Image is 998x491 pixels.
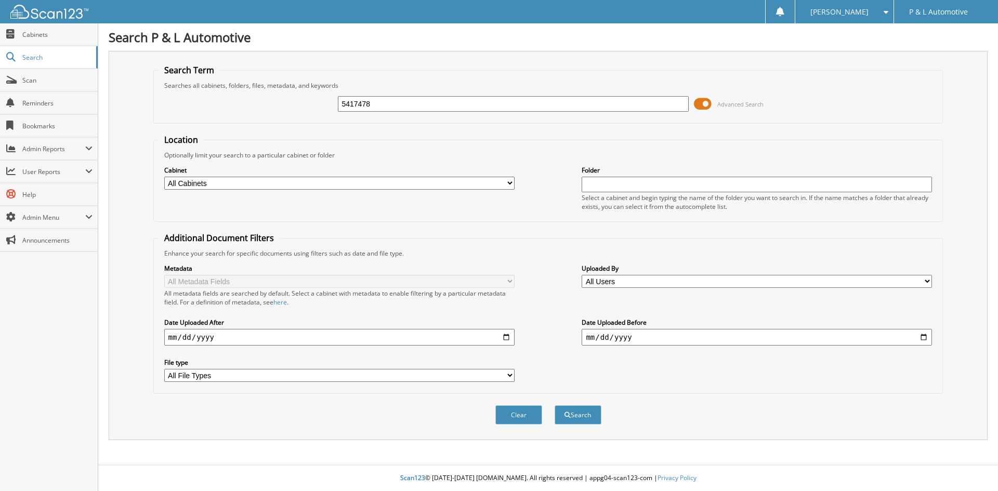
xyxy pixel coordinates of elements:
button: Clear [495,405,542,424]
span: Scan123 [400,473,425,482]
span: Bookmarks [22,122,93,130]
div: All metadata fields are searched by default. Select a cabinet with metadata to enable filtering b... [164,289,515,307]
div: Optionally limit your search to a particular cabinet or folder [159,151,938,160]
div: Select a cabinet and begin typing the name of the folder you want to search in. If the name match... [582,193,932,211]
label: Metadata [164,264,515,273]
a: Privacy Policy [658,473,697,482]
span: Help [22,190,93,199]
label: File type [164,358,515,367]
div: Searches all cabinets, folders, files, metadata, and keywords [159,81,938,90]
label: Folder [582,166,932,175]
span: Cabinets [22,30,93,39]
span: Search [22,53,91,62]
span: Reminders [22,99,93,108]
label: Uploaded By [582,264,932,273]
span: Admin Menu [22,213,85,222]
label: Date Uploaded Before [582,318,932,327]
legend: Additional Document Filters [159,232,279,244]
label: Date Uploaded After [164,318,515,327]
img: scan123-logo-white.svg [10,5,88,19]
span: Admin Reports [22,144,85,153]
span: Scan [22,76,93,85]
input: start [164,329,515,346]
span: P & L Automotive [909,9,968,15]
span: Announcements [22,236,93,245]
label: Cabinet [164,166,515,175]
span: [PERSON_NAME] [810,9,869,15]
span: User Reports [22,167,85,176]
a: here [273,298,287,307]
legend: Search Term [159,64,219,76]
button: Search [555,405,601,424]
div: Enhance your search for specific documents using filters such as date and file type. [159,249,938,258]
legend: Location [159,134,203,145]
div: © [DATE]-[DATE] [DOMAIN_NAME]. All rights reserved | appg04-scan123-com | [98,466,998,491]
span: Advanced Search [717,100,764,108]
input: end [582,329,932,346]
h1: Search P & L Automotive [109,29,988,46]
